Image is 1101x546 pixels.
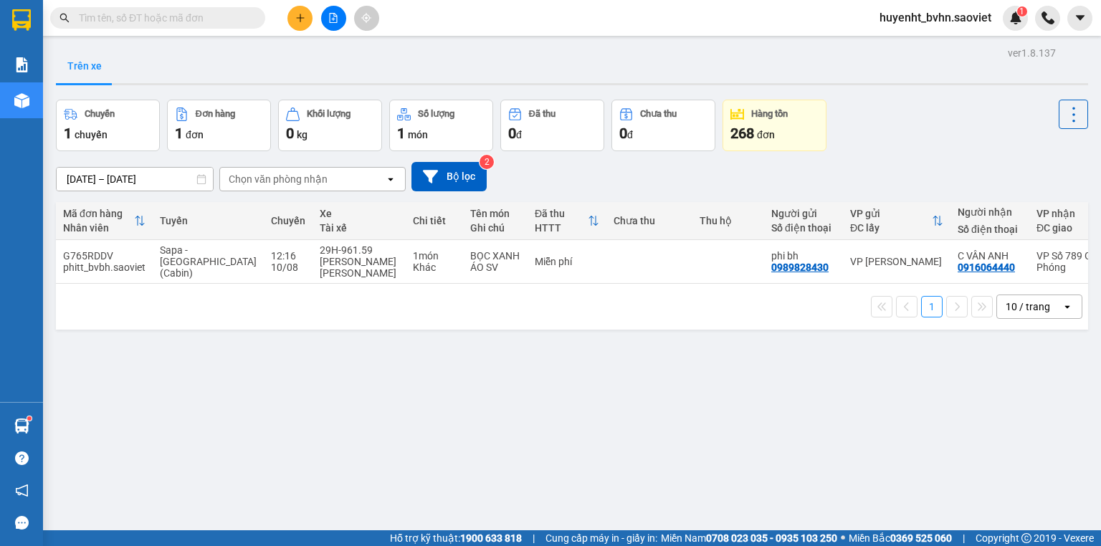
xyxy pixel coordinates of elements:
button: Chuyến1chuyến [56,100,160,151]
button: Trên xe [56,49,113,83]
sup: 2 [480,155,494,169]
span: | [963,530,965,546]
span: đơn [757,129,775,140]
input: Select a date range. [57,168,213,191]
span: notification [15,484,29,497]
button: Khối lượng0kg [278,100,382,151]
div: Chưa thu [614,215,685,226]
input: Tìm tên, số ĐT hoặc mã đơn [79,10,248,26]
span: đ [516,129,522,140]
div: Chuyến [271,215,305,226]
div: Ghi chú [470,222,520,234]
span: ⚪️ [841,535,845,541]
button: Đơn hàng1đơn [167,100,271,151]
th: Toggle SortBy [56,202,153,240]
button: 1 [921,296,943,317]
sup: 1 [1017,6,1027,16]
button: plus [287,6,313,31]
strong: 0708 023 035 - 0935 103 250 [706,532,837,544]
span: caret-down [1074,11,1087,24]
div: 0989828430 [771,262,829,273]
div: Tuyến [160,215,257,226]
span: 1 [175,125,183,142]
div: phitt_bvbh.saoviet [63,262,146,273]
div: Hàng tồn [751,109,788,119]
div: 0916064440 [958,262,1015,273]
span: search [59,13,70,23]
div: Nhân viên [63,222,134,234]
div: Người nhận [958,206,1022,218]
div: Số điện thoại [958,224,1022,235]
div: BỌC XANH ÁO SV [470,250,520,273]
span: chuyến [75,129,108,140]
div: Khác [413,262,456,273]
div: Mã đơn hàng [63,208,134,219]
div: Chuyến [85,109,115,119]
div: Đã thu [535,208,588,219]
div: Đã thu [529,109,556,119]
button: Đã thu0đ [500,100,604,151]
span: huyenht_bvhn.saoviet [868,9,1003,27]
div: Chọn văn phòng nhận [229,172,328,186]
span: 0 [286,125,294,142]
div: VP [PERSON_NAME] [850,256,943,267]
img: phone-icon [1042,11,1054,24]
button: caret-down [1067,6,1092,31]
div: 1 món [413,250,456,262]
div: 10/08 [271,262,305,273]
span: Miền Nam [661,530,837,546]
div: Tài xế [320,222,399,234]
div: 12:16 [271,250,305,262]
button: Bộ lọc [411,162,487,191]
div: Đơn hàng [196,109,235,119]
div: Tên món [470,208,520,219]
th: Toggle SortBy [528,202,606,240]
div: Số lượng [418,109,454,119]
span: Hỗ trợ kỹ thuật: [390,530,522,546]
img: warehouse-icon [14,418,29,434]
svg: open [1062,301,1073,312]
span: aim [361,13,371,23]
div: VP gửi [850,208,932,219]
div: Số điện thoại [771,222,836,234]
span: message [15,516,29,530]
div: Chi tiết [413,215,456,226]
sup: 1 [27,416,32,421]
span: copyright [1021,533,1031,543]
button: aim [354,6,379,31]
div: 10 / trang [1006,300,1050,314]
span: question-circle [15,451,29,465]
div: phi bh [771,250,836,262]
div: Miễn phí [535,256,599,267]
span: 0 [508,125,516,142]
span: Sapa - [GEOGRAPHIC_DATA] (Cabin) [160,244,257,279]
img: solution-icon [14,57,29,72]
div: G765RDDV [63,250,146,262]
img: logo-vxr [12,9,31,31]
div: ĐC lấy [850,222,932,234]
span: Miền Bắc [849,530,952,546]
span: đ [627,129,633,140]
div: Khối lượng [307,109,351,119]
button: file-add [321,6,346,31]
span: 1 [1019,6,1024,16]
img: warehouse-icon [14,93,29,108]
span: đơn [186,129,204,140]
div: ver 1.8.137 [1008,45,1056,61]
span: file-add [328,13,338,23]
span: 1 [397,125,405,142]
span: | [533,530,535,546]
span: Cung cấp máy in - giấy in: [545,530,657,546]
span: 1 [64,125,72,142]
div: Chưa thu [640,109,677,119]
span: kg [297,129,308,140]
span: plus [295,13,305,23]
button: Hàng tồn268đơn [723,100,826,151]
svg: open [385,173,396,185]
span: 268 [730,125,754,142]
div: 29H-961.59 [320,244,399,256]
button: Chưa thu0đ [611,100,715,151]
th: Toggle SortBy [843,202,950,240]
span: 0 [619,125,627,142]
button: Số lượng1món [389,100,493,151]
